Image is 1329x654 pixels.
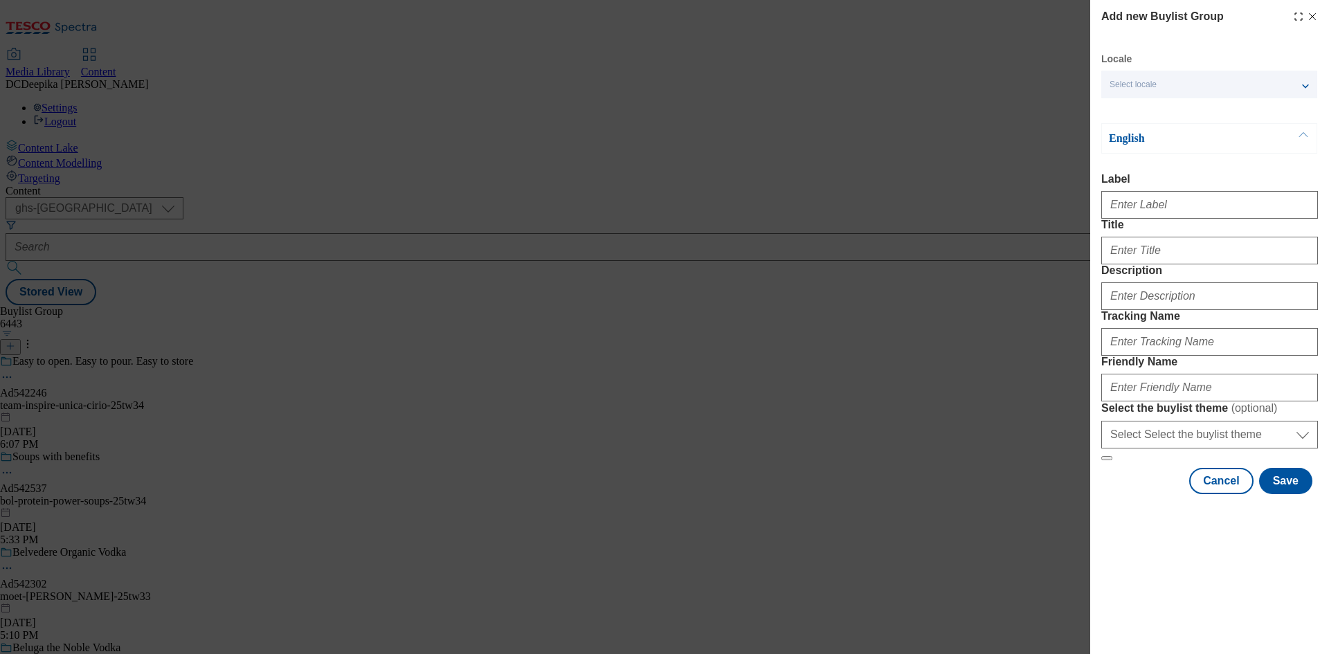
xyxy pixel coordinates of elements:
label: Locale [1101,55,1132,63]
span: Select locale [1110,80,1157,90]
input: Enter Friendly Name [1101,374,1318,401]
button: Save [1259,468,1312,494]
input: Enter Title [1101,237,1318,264]
input: Enter Description [1101,282,1318,310]
input: Enter Tracking Name [1101,328,1318,356]
label: Description [1101,264,1318,277]
h4: Add new Buylist Group [1101,8,1224,25]
span: ( optional ) [1231,402,1278,414]
label: Tracking Name [1101,310,1318,323]
p: English [1109,131,1254,145]
label: Label [1101,173,1318,185]
label: Friendly Name [1101,356,1318,368]
button: Cancel [1189,468,1253,494]
input: Enter Label [1101,191,1318,219]
label: Select the buylist theme [1101,401,1318,415]
label: Title [1101,219,1318,231]
button: Select locale [1101,71,1317,98]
